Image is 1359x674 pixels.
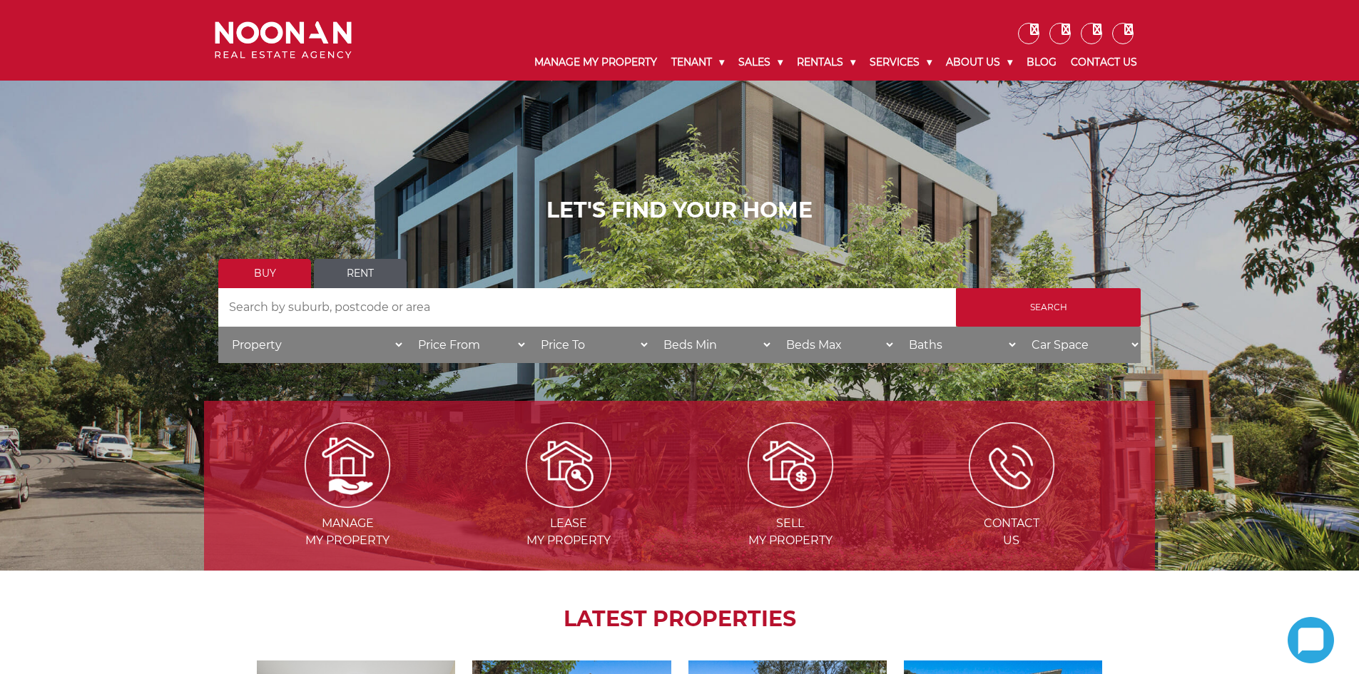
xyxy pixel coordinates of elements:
img: Sell my property [748,422,833,508]
a: Contact Us [1064,44,1144,81]
img: Lease my property [526,422,611,508]
a: Tenant [664,44,731,81]
span: Manage my Property [238,515,457,549]
span: Lease my Property [459,515,678,549]
a: Buy [218,259,311,288]
a: Manage My Property [527,44,664,81]
a: Sellmy Property [681,457,900,547]
a: Rentals [790,44,862,81]
a: About Us [939,44,1019,81]
span: Sell my Property [681,515,900,549]
a: ContactUs [902,457,1121,547]
a: Services [862,44,939,81]
img: Manage my Property [305,422,390,508]
a: Managemy Property [238,457,457,547]
h2: LATEST PROPERTIES [240,606,1119,632]
input: Search [956,288,1141,327]
input: Search by suburb, postcode or area [218,288,956,327]
h1: LET'S FIND YOUR HOME [218,198,1141,223]
a: Blog [1019,44,1064,81]
a: Rent [314,259,407,288]
a: Sales [731,44,790,81]
img: Noonan Real Estate Agency [215,21,352,59]
span: Contact Us [902,515,1121,549]
a: Leasemy Property [459,457,678,547]
img: ICONS [969,422,1054,508]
